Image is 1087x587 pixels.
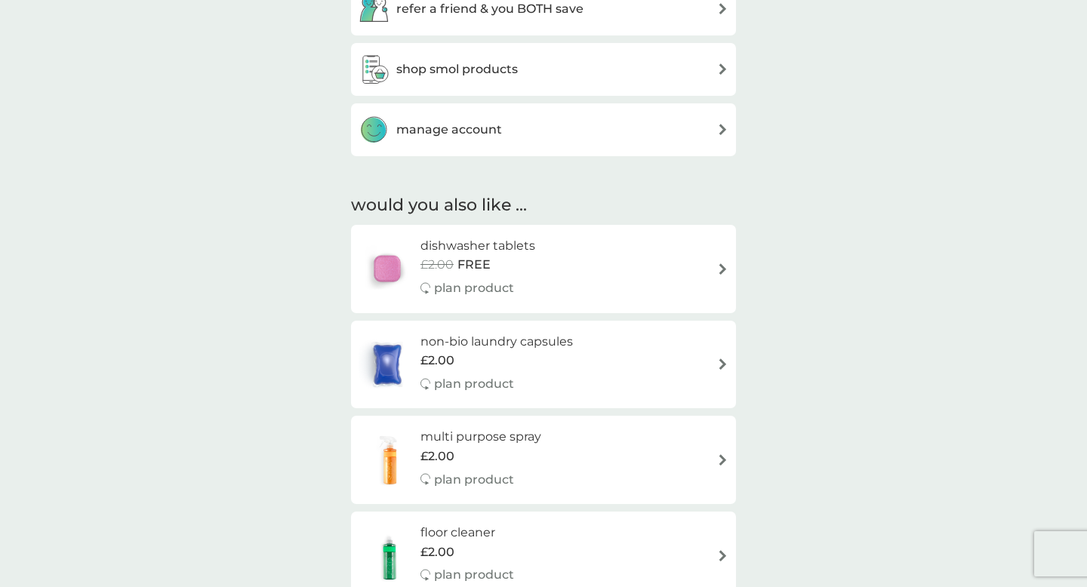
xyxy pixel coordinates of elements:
img: arrow right [717,263,728,275]
img: arrow right [717,454,728,466]
span: £2.00 [420,542,454,562]
p: plan product [434,470,514,490]
img: multi purpose spray [359,434,420,487]
h3: shop smol products [396,60,518,79]
h6: multi purpose spray [420,427,541,447]
p: plan product [434,278,514,298]
span: £2.00 [420,255,454,275]
img: non-bio laundry capsules [359,338,416,391]
h6: floor cleaner [420,523,514,542]
span: £2.00 [420,447,454,466]
img: arrow right [717,63,728,75]
p: plan product [434,565,514,585]
h3: manage account [396,120,502,140]
img: arrow right [717,550,728,561]
h6: non-bio laundry capsules [420,332,573,352]
h6: dishwasher tablets [420,236,535,256]
p: plan product [434,374,514,394]
span: FREE [457,255,491,275]
img: arrow right [717,3,728,14]
img: arrow right [717,124,728,135]
h2: would you also like ... [351,194,736,217]
img: arrow right [717,358,728,370]
span: £2.00 [420,351,454,370]
img: dishwasher tablets [359,242,416,295]
img: floor cleaner [359,529,420,582]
